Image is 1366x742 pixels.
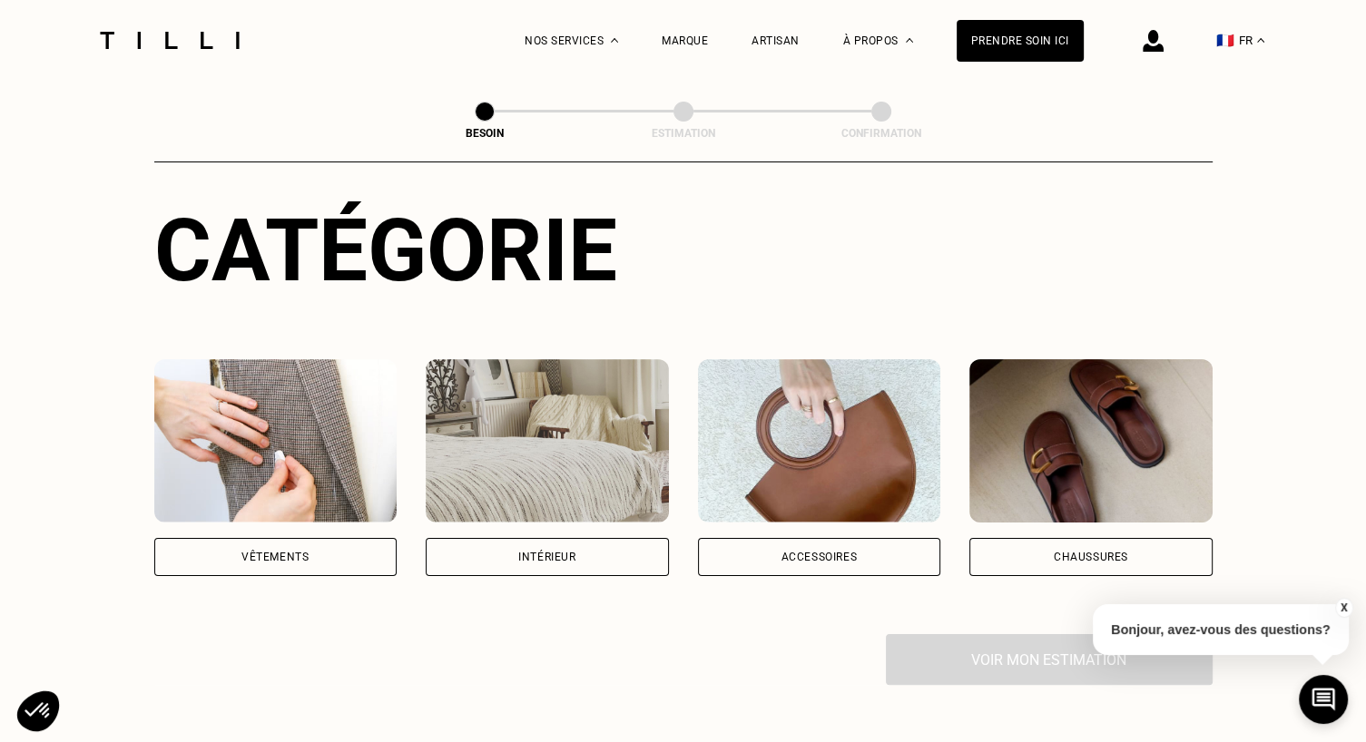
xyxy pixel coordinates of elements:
div: Vêtements [241,552,309,562]
p: Bonjour, avez-vous des questions? [1093,604,1349,655]
a: Marque [662,34,708,47]
div: Besoin [394,127,575,140]
img: Accessoires [698,359,941,522]
button: X [1334,598,1352,618]
div: Intérieur [518,552,575,562]
a: Artisan [752,34,800,47]
img: Vêtements [154,359,398,522]
img: Logo du service de couturière Tilli [93,32,246,49]
div: Catégorie [154,200,1213,301]
img: Menu déroulant à propos [906,38,913,43]
div: Accessoires [781,552,857,562]
a: Prendre soin ici [957,20,1084,62]
div: Estimation [593,127,774,140]
img: Intérieur [426,359,669,522]
span: 🇫🇷 [1216,32,1234,49]
img: Menu déroulant [611,38,618,43]
img: Chaussures [969,359,1213,522]
div: Confirmation [791,127,972,140]
div: Chaussures [1054,552,1128,562]
img: icône connexion [1143,30,1164,52]
img: menu déroulant [1257,38,1264,43]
